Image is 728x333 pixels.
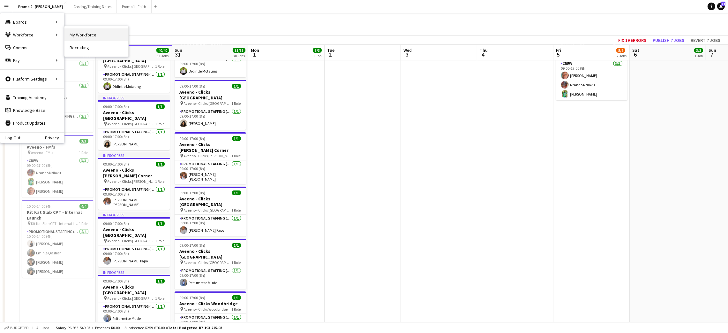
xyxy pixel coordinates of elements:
[175,187,246,236] app-job-card: 09:00-17:00 (8h)1/1Aveeno - Clicks [GEOGRAPHIC_DATA] Aveeno - Clicks [GEOGRAPHIC_DATA]1 RolePromo...
[402,51,412,58] span: 3
[251,47,259,53] span: Mon
[108,238,155,243] span: Aveeno - Clicks [GEOGRAPHIC_DATA]
[98,95,170,150] app-job-card: In progress09:00-17:00 (8h)1/1Aveeno - Clicks [GEOGRAPHIC_DATA] Aveeno - Clicks [GEOGRAPHIC_DATA]...
[616,36,649,44] button: Fix 19 errors
[103,221,129,226] span: 09:00-17:00 (8h)
[98,270,170,325] app-job-card: In progress09:00-17:00 (8h)1/1Aveeno - Clicks [GEOGRAPHIC_DATA] Aveeno - Clicks [GEOGRAPHIC_DATA]...
[232,101,241,106] span: 1 Role
[98,128,170,150] app-card-role: Promotional Staffing (Brand Ambassadors)1/109:00-17:00 (8h)[PERSON_NAME]
[617,53,627,58] div: 2 Jobs
[22,144,94,150] h3: Aveeno - FM's
[98,110,170,121] h3: Aveeno - Clicks [GEOGRAPHIC_DATA]
[232,84,241,89] span: 1/1
[175,248,246,260] h3: Aveeno - Clicks [GEOGRAPHIC_DATA]
[156,279,165,283] span: 1/1
[22,157,94,197] app-card-role: Crew3/309:00-17:00 (8h)Ntando Ndlovu[PERSON_NAME][PERSON_NAME]
[22,200,94,278] app-job-card: 10:00-14:00 (4h)4/4Kit Kat Slab CPT - Internal Launch Kit Kat Slab CPT - Internal Launch1 RolePro...
[232,136,241,141] span: 1/1
[184,153,232,158] span: Aveeno - Clicks [PERSON_NAME] Corner
[175,239,246,289] div: 09:00-17:00 (8h)1/1Aveeno - Clicks [GEOGRAPHIC_DATA] Aveeno - Clicks [GEOGRAPHIC_DATA]1 RolePromo...
[180,243,206,248] span: 09:00-17:00 (8h)
[31,221,79,226] span: Kit Kat Slab CPT - Internal Launch
[98,38,170,93] app-job-card: In progress09:00-17:00 (8h)1/1Aveeno - Clicks [GEOGRAPHIC_DATA] Aveeno - Clicks [GEOGRAPHIC_DATA]...
[327,47,334,53] span: Tue
[175,89,246,101] h3: Aveeno - Clicks [GEOGRAPHIC_DATA]
[64,28,128,41] a: My Workforce
[98,212,170,267] app-job-card: In progress09:00-17:00 (8h)1/1Aveeno - Clicks [GEOGRAPHIC_DATA] Aveeno - Clicks [GEOGRAPHIC_DATA]...
[79,204,88,209] span: 4/4
[155,296,165,301] span: 1 Role
[180,136,206,141] span: 09:00-17:00 (8h)
[98,245,170,267] app-card-role: Promotional Staffing (Brand Ambassadors)1/109:00-17:00 (8h)[PERSON_NAME] Papo
[108,296,155,301] span: Aveeno - Clicks [GEOGRAPHIC_DATA]
[233,53,245,58] div: 30 Jobs
[184,208,232,213] span: Aveeno - Clicks [GEOGRAPHIC_DATA]
[555,51,561,58] span: 5
[688,36,723,44] button: Revert 7 jobs
[174,51,182,58] span: 31
[184,101,232,106] span: Aveeno - Clicks [GEOGRAPHIC_DATA]
[175,267,246,289] app-card-role: Promotional Staffing (Brand Ambassadors)1/109:00-17:00 (8h)Reitumetse Mude
[479,51,488,58] span: 4
[0,73,64,85] div: Platform Settings
[10,326,29,330] span: Budgeted
[98,167,170,179] h3: Aveeno - Clicks [PERSON_NAME] Corner
[232,190,241,195] span: 1/1
[0,41,64,54] a: Comms
[556,60,627,100] app-card-role: Crew3/309:00-17:00 (8h)[PERSON_NAME]Ntando Ndlovu[PERSON_NAME]
[480,47,488,53] span: Thu
[232,295,241,300] span: 1/1
[98,153,170,210] div: In progress09:00-17:00 (8h)1/1Aveeno - Clicks [PERSON_NAME] Corner Aveeno - Clicks [PERSON_NAME] ...
[103,162,129,166] span: 09:00-17:00 (8h)
[0,91,64,104] a: Training Academy
[175,196,246,207] h3: Aveeno - Clicks [GEOGRAPHIC_DATA]
[22,228,94,278] app-card-role: Promotional Staffing (Brand Ambassadors)4/410:00-14:00 (4h)[PERSON_NAME]Emihle Qashani[PERSON_NAM...
[98,270,170,275] div: In progress
[157,53,169,58] div: 31 Jobs
[22,135,94,197] app-job-card: 09:00-17:00 (8h)3/3Aveeno - FM's Aveeno - FM's1 RoleCrew3/309:00-17:00 (8h)Ntando Ndlovu[PERSON_N...
[156,221,165,226] span: 1/1
[0,54,64,67] div: Pay
[35,325,50,330] span: All jobs
[175,80,246,130] app-job-card: 09:00-17:00 (8h)1/1Aveeno - Clicks [GEOGRAPHIC_DATA] Aveeno - Clicks [GEOGRAPHIC_DATA]1 RolePromo...
[313,53,321,58] div: 1 Job
[98,227,170,238] h3: Aveeno - Clicks [GEOGRAPHIC_DATA]
[98,186,170,210] app-card-role: Promotional Staffing (Brand Ambassadors)1/109:00-17:00 (8h)[PERSON_NAME] [PERSON_NAME]
[180,295,206,300] span: 09:00-17:00 (8h)
[79,139,88,143] span: 3/3
[168,325,222,330] span: Total Budgeted R7 193 225.03
[721,2,725,6] span: 54
[175,142,246,153] h3: Aveeno - Clicks [PERSON_NAME] Corner
[13,0,68,13] button: Promo 2 - [PERSON_NAME]
[98,303,170,325] app-card-role: Promotional Staffing (Brand Ambassadors)1/109:00-17:00 (8h)Reitumetse Mude
[175,132,246,184] app-job-card: 09:00-17:00 (8h)1/1Aveeno - Clicks [PERSON_NAME] Corner Aveeno - Clicks [PERSON_NAME] Corner1 Rol...
[27,204,53,209] span: 10:00-14:00 (4h)
[232,208,241,213] span: 1 Role
[313,48,322,53] span: 3/3
[45,135,64,140] a: Privacy
[0,117,64,129] a: Product Updates
[103,104,129,109] span: 09:00-17:00 (8h)
[156,104,165,109] span: 1/1
[117,0,152,13] button: Promo 1 - Faith
[103,279,129,283] span: 09:00-17:00 (8h)
[326,51,334,58] span: 2
[232,260,241,265] span: 1 Role
[631,51,639,58] span: 6
[0,135,20,140] a: Log Out
[556,38,627,100] app-job-card: 09:00-17:00 (8h)3/3Aveeno - FM's Aveeno - FM's1 RoleCrew3/309:00-17:00 (8h)[PERSON_NAME]Ntando Nd...
[108,121,155,126] span: Aveeno - Clicks [GEOGRAPHIC_DATA]
[68,0,117,13] button: Casting/Training Dates
[650,36,687,44] button: Publish 7 jobs
[98,153,170,158] div: In progress
[98,71,170,93] app-card-role: Promotional Staffing (Brand Ambassadors)1/109:00-17:00 (8h)Didintle Motaung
